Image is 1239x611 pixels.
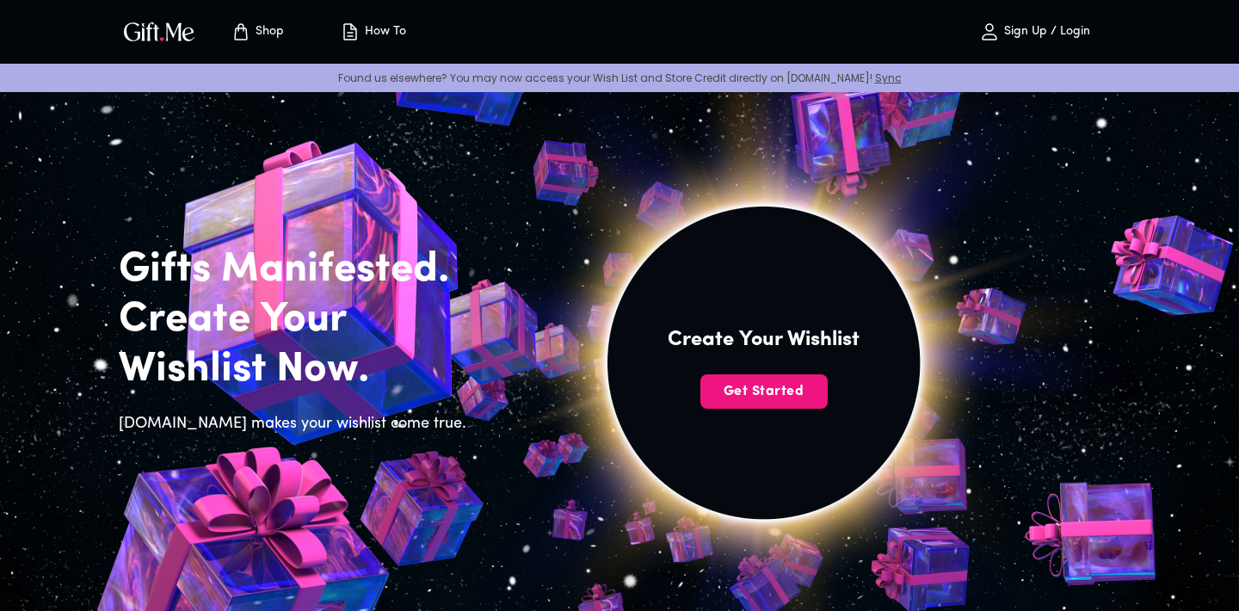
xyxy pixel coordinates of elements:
h4: Create Your Wishlist [668,326,860,354]
img: how-to.svg [340,22,361,42]
h2: Wishlist Now. [119,345,477,395]
button: GiftMe Logo [119,22,200,42]
p: How To [361,25,406,40]
img: GiftMe Logo [120,19,198,44]
a: Sync [875,71,902,85]
button: Store page [210,4,305,59]
h6: [DOMAIN_NAME] makes your wishlist come true. [119,412,477,436]
h2: Gifts Manifested. [119,245,477,295]
p: Shop [251,25,284,40]
h2: Create Your [119,295,477,345]
button: Sign Up / Login [948,4,1120,59]
p: Found us elsewhere? You may now access your Wish List and Store Credit directly on [DOMAIN_NAME]! [14,71,1225,85]
span: Get Started [700,382,828,401]
p: Sign Up / Login [1000,25,1090,40]
button: Get Started [700,374,828,409]
button: How To [325,4,420,59]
